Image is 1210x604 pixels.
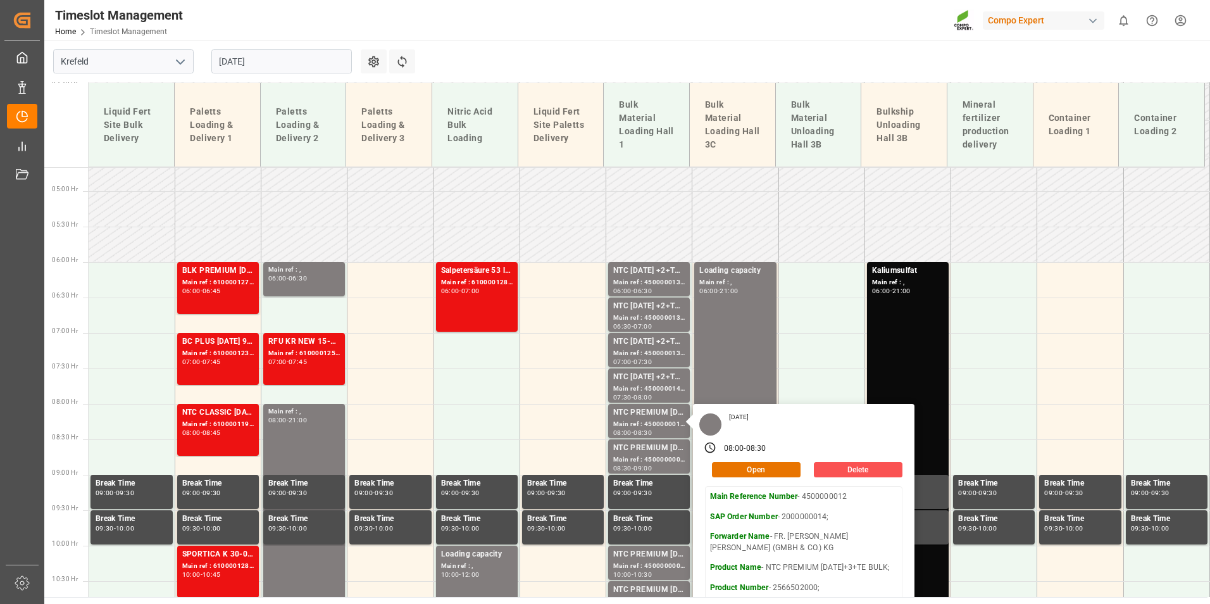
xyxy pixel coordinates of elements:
[632,490,633,496] div: -
[633,490,652,496] div: 09:30
[1063,525,1064,531] div: -
[983,11,1104,30] div: Compo Expert
[268,406,340,417] div: Main ref : ,
[441,277,513,288] div: Main ref : 6100001280, 2000001119;
[201,525,203,531] div: -
[182,265,254,277] div: BLK PREMIUM [DATE] 25kg(x40)D,EN,PL,FNL;NTC PREMIUM [DATE] 25kg (x40) D,EN,PL;
[52,540,78,547] span: 10:00 Hr
[441,513,513,525] div: Break Time
[527,490,546,496] div: 09:00
[373,490,375,496] div: -
[182,336,254,348] div: BC PLUS [DATE] 9M 25kg (x42) INT;BC HIGH K [DATE] 6M 25kg (x42) INT;BC PLUS [DATE] 12M 25kg (x42)...
[52,398,78,405] span: 08:00 Hr
[289,490,307,496] div: 09:30
[633,525,652,531] div: 10:00
[96,513,168,525] div: Break Time
[373,525,375,531] div: -
[1149,525,1151,531] div: -
[459,572,461,577] div: -
[613,513,685,525] div: Break Time
[786,93,851,156] div: Bulk Material Unloading Hall 3B
[632,288,633,294] div: -
[201,490,203,496] div: -
[289,417,307,423] div: 21:00
[983,8,1109,32] button: Compo Expert
[613,584,685,596] div: NTC PREMIUM [DATE]+3+TE BULK;
[1131,513,1202,525] div: Break Time
[461,288,480,294] div: 07:00
[699,265,771,277] div: Loading capacity
[268,525,287,531] div: 09:30
[182,490,201,496] div: 09:00
[375,525,393,531] div: 10:00
[203,572,221,577] div: 10:45
[96,525,114,531] div: 09:30
[613,419,685,430] div: Main ref : 4500000012, 2000000014;
[632,572,633,577] div: -
[633,359,652,365] div: 07:30
[114,525,116,531] div: -
[52,327,78,334] span: 07:00 Hr
[203,288,221,294] div: 06:45
[613,371,685,384] div: NTC [DATE] +2+TE BULK;
[958,490,976,496] div: 09:00
[613,359,632,365] div: 07:00
[52,256,78,263] span: 06:00 Hr
[53,49,194,73] input: Type to search/select
[354,477,426,490] div: Break Time
[528,100,594,150] div: Liquid Fert Site Paletts Delivery
[633,572,652,577] div: 10:30
[182,548,254,561] div: SPORTICA K 30-0-10 26%UH 25kg (x40) INT;FLO T PERM [DATE] 25kg (x40) INT;BLK CLASSIC [DATE] 25kg(...
[1109,6,1138,35] button: show 0 new notifications
[746,443,766,455] div: 08:30
[1129,106,1194,143] div: Container Loading 2
[268,336,340,348] div: RFU KR NEW 15-5-8 15kg (x60) DE,AT;SUPER FLO T Turf BS 20kg (x50) INT;TPL City Green 6-2-5 20kg (...
[710,562,897,574] p: - NTC PREMIUM [DATE]+3+TE BULK;
[354,513,426,525] div: Break Time
[182,477,254,490] div: Break Time
[976,490,978,496] div: -
[633,324,652,329] div: 07:00
[182,430,201,436] div: 08:00
[354,490,373,496] div: 09:00
[613,265,685,277] div: NTC [DATE] +2+TE BULK;
[613,430,632,436] div: 08:00
[710,583,769,592] strong: Product Number
[710,582,897,594] p: - 2566502000;
[872,277,944,288] div: Main ref : ,
[958,477,1030,490] div: Break Time
[441,561,513,572] div: Main ref : ,
[633,394,652,400] div: 08:00
[201,288,203,294] div: -
[633,288,652,294] div: 06:30
[699,277,771,288] div: Main ref : ,
[633,430,652,436] div: 08:30
[613,300,685,313] div: NTC [DATE] +2+TE BULK;
[289,275,307,281] div: 06:30
[814,462,902,477] button: Delete
[287,275,289,281] div: -
[1065,490,1083,496] div: 09:30
[632,359,633,365] div: -
[872,288,890,294] div: 06:00
[613,525,632,531] div: 09:30
[52,576,78,582] span: 10:30 Hr
[632,430,633,436] div: -
[527,513,599,525] div: Break Time
[99,100,164,150] div: Liquid Fert Site Bulk Delivery
[954,9,974,32] img: Screenshot%202023-09-29%20at%2010.02.21.png_1712312052.png
[268,417,287,423] div: 08:00
[182,513,254,525] div: Break Time
[52,186,78,192] span: 05:00 Hr
[289,359,307,365] div: 07:45
[613,442,685,455] div: NTC PREMIUM [DATE]+3+TE BULK;
[710,532,770,541] strong: Forwarder Name
[52,292,78,299] span: 06:30 Hr
[356,100,421,150] div: Paletts Loading & Delivery 3
[289,525,307,531] div: 10:00
[441,572,459,577] div: 10:00
[613,324,632,329] div: 06:30
[268,348,340,359] div: Main ref : 6100001250, 2000000718;
[182,419,254,430] div: Main ref : 6100001199, 2000000929;
[613,455,685,465] div: Main ref : 4500000009, 2000000014;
